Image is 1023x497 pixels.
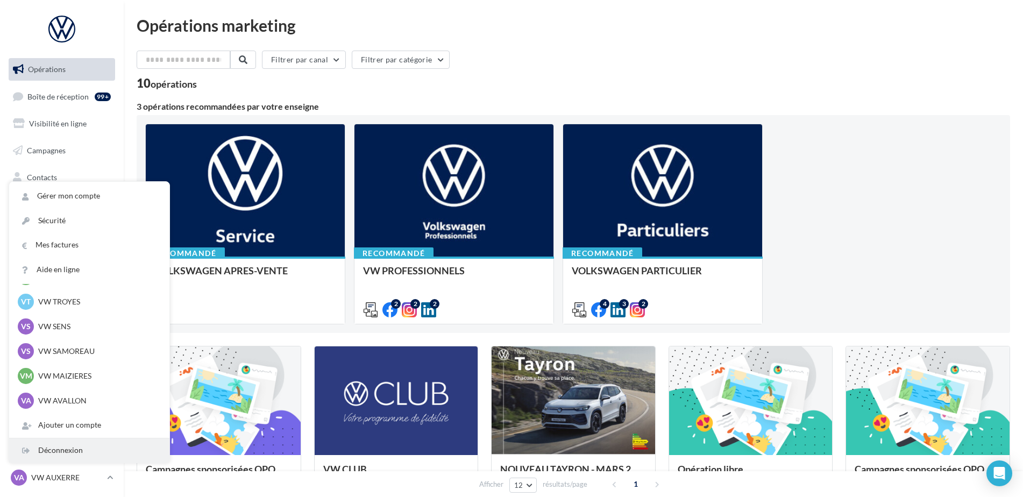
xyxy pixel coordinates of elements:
a: Campagnes DataOnDemand [6,282,117,314]
span: Campagnes [27,146,66,155]
a: Aide en ligne [9,258,169,282]
div: Recommandé [145,247,225,259]
div: Déconnexion [9,438,169,463]
a: PLV et print personnalisable [6,246,117,278]
div: 2 [430,299,439,309]
button: Filtrer par canal [262,51,346,69]
div: Open Intercom Messenger [986,460,1012,486]
p: VW SENS [38,321,157,332]
a: Sécurité [9,209,169,233]
a: Mes factures [9,233,169,257]
div: Recommandé [563,247,642,259]
div: 3 opérations recommandées par votre enseigne [137,102,1010,111]
div: 2 [391,299,401,309]
span: 1 [627,475,644,493]
a: Boîte de réception99+ [6,85,117,108]
a: Gérer mon compte [9,184,169,208]
a: Visibilité en ligne [6,112,117,135]
div: VOLKSWAGEN PARTICULIER [572,265,754,287]
span: VS [21,346,31,357]
a: VA VW AUXERRE [9,467,115,488]
span: VT [21,296,31,307]
div: 2 [410,299,420,309]
p: VW TROYES [38,296,157,307]
p: VW AVALLON [38,395,157,406]
div: NOUVEAU TAYRON - MARS 2025 [500,464,647,485]
div: Opération libre [678,464,824,485]
span: VM [20,371,32,381]
a: Médiathèque [6,193,117,215]
span: Visibilité en ligne [29,119,87,128]
span: VA [14,472,24,483]
div: 3 [619,299,629,309]
a: Contacts [6,166,117,189]
div: Campagnes sponsorisées OPO Septembre [146,464,292,485]
span: VS [21,321,31,332]
span: Afficher [479,479,503,489]
div: 99+ [95,93,111,101]
div: 2 [638,299,648,309]
div: Campagnes sponsorisées OPO [855,464,1001,485]
span: résultats/page [543,479,587,489]
a: Calendrier [6,219,117,242]
div: Opérations marketing [137,17,1010,33]
div: VW PROFESSIONNELS [363,265,545,287]
span: Opérations [28,65,66,74]
span: Boîte de réception [27,91,89,101]
button: Filtrer par catégorie [352,51,450,69]
p: VW MAIZIERES [38,371,157,381]
p: VW AUXERRE [31,472,103,483]
span: Contacts [27,172,57,181]
button: 12 [509,478,537,493]
a: Opérations [6,58,117,81]
div: Recommandé [354,247,434,259]
span: VA [21,395,31,406]
span: 12 [514,481,523,489]
div: opérations [151,79,197,89]
p: VW SAMOREAU [38,346,157,357]
div: VW CLUB [323,464,470,485]
div: Ajouter un compte [9,413,169,437]
div: 4 [600,299,609,309]
a: Campagnes [6,139,117,162]
div: 10 [137,77,197,89]
div: VOLKSWAGEN APRES-VENTE [154,265,336,287]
